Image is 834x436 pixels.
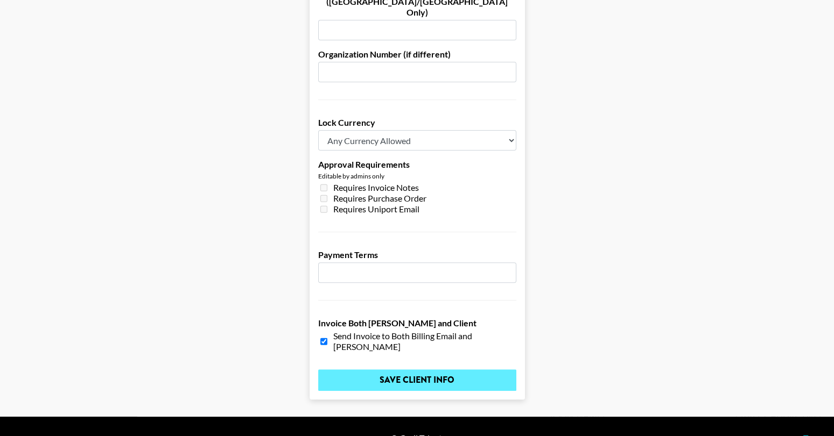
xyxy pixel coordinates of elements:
[333,193,426,204] span: Requires Purchase Order
[318,369,516,391] input: Save Client Info
[333,182,419,193] span: Requires Invoice Notes
[333,331,516,352] span: Send Invoice to Both Billing Email and [PERSON_NAME]
[318,159,516,170] label: Approval Requirements
[318,49,516,60] label: Organization Number (if different)
[318,249,516,260] label: Payment Terms
[318,117,516,128] label: Lock Currency
[333,204,419,215] span: Requires Uniport Email
[318,172,516,180] div: Editable by admins only
[318,318,516,328] label: Invoice Both [PERSON_NAME] and Client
